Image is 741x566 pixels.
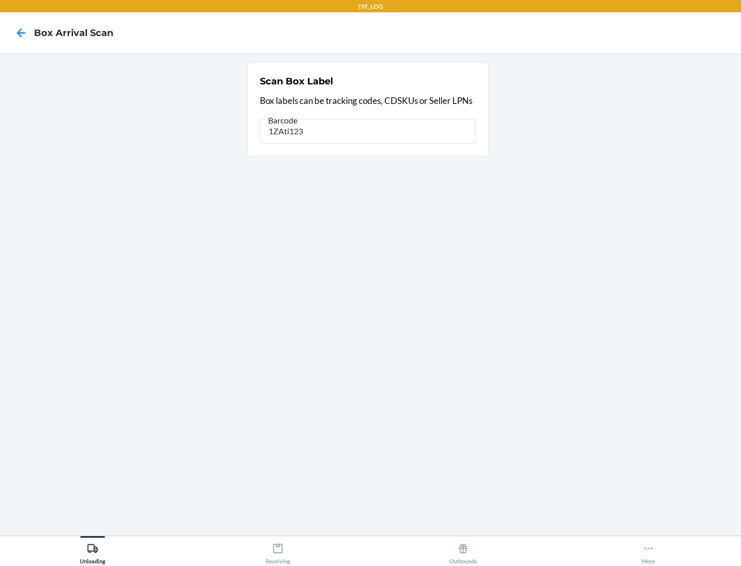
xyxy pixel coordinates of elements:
[80,539,105,564] div: Unloading
[642,539,655,564] div: More
[370,536,556,564] button: Outbounds
[260,119,476,144] input: Barcode
[449,539,477,564] div: Outbounds
[34,26,113,40] h4: Box Arrival Scan
[358,2,383,11] p: TST_LOG
[260,75,333,88] h2: Scan Box Label
[556,536,741,564] button: More
[266,539,290,564] div: Receiving
[185,536,370,564] button: Receiving
[267,115,299,126] span: Barcode
[260,94,476,108] p: Box labels can be tracking codes, CDSKUs or Seller LPNs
